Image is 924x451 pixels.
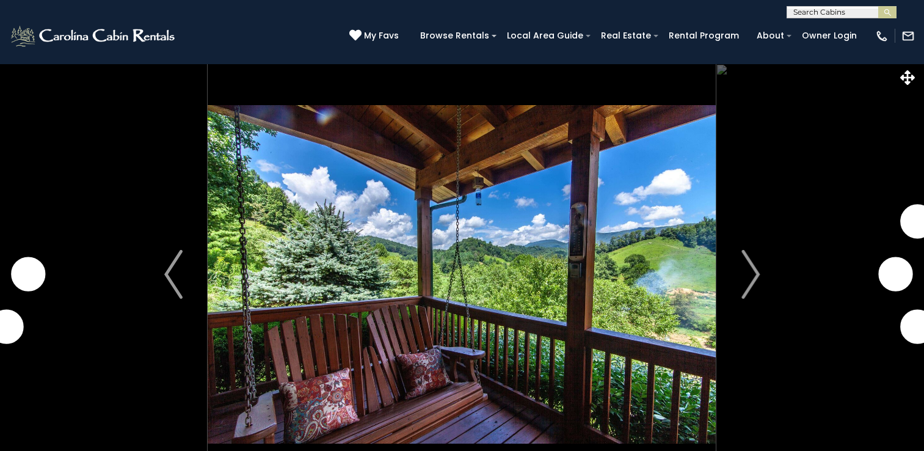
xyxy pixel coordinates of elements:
a: Local Area Guide [501,26,589,45]
img: phone-regular-white.png [875,29,889,43]
a: Real Estate [595,26,657,45]
a: My Favs [349,29,402,43]
a: Browse Rentals [414,26,495,45]
img: arrow [741,250,760,299]
img: White-1-2.png [9,24,178,48]
a: Owner Login [796,26,863,45]
a: Rental Program [663,26,745,45]
span: My Favs [364,29,399,42]
a: About [751,26,790,45]
img: mail-regular-white.png [901,29,915,43]
img: arrow [164,250,183,299]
